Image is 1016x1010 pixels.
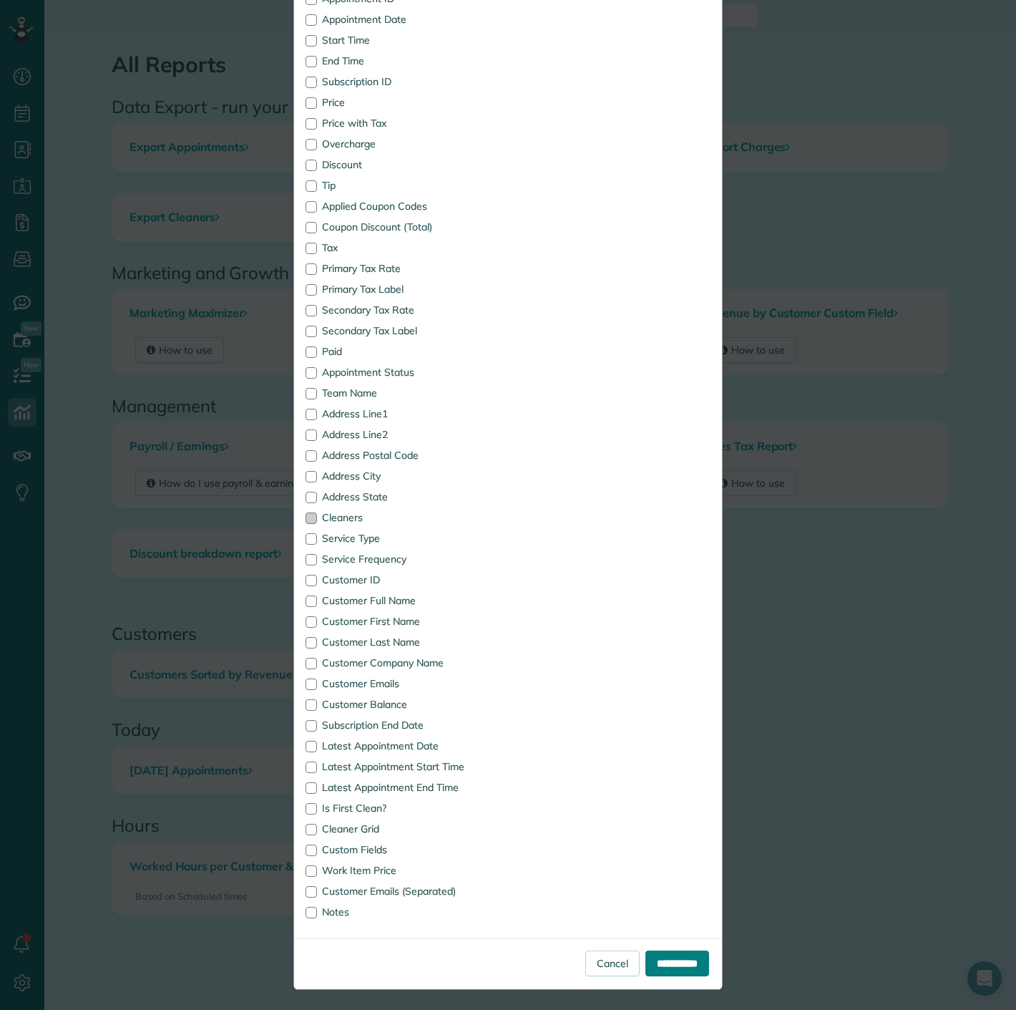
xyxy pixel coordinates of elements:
label: Applied Coupon Codes [306,201,497,211]
label: Secondary Tax Label [306,326,497,336]
label: Team Name [306,388,497,398]
label: Customer Balance [306,699,497,709]
label: Appointment Date [306,14,497,24]
label: Subscription End Date [306,720,497,730]
label: Price [306,97,497,107]
label: Price with Tax [306,118,497,128]
label: Cleaners [306,513,497,523]
label: Service Type [306,533,497,543]
label: Customer ID [306,575,497,585]
label: Latest Appointment Date [306,741,497,751]
label: Tax [306,243,497,253]
label: Start Time [306,35,497,45]
label: Latest Appointment End Time [306,782,497,792]
label: Address Line2 [306,429,497,440]
label: Customer Last Name [306,637,497,647]
label: Appointment Status [306,367,497,377]
label: Is First Clean? [306,803,497,813]
label: Primary Tax Label [306,284,497,294]
label: Customer Emails (Separated) [306,886,497,896]
label: Notes [306,907,497,917]
label: Subscription ID [306,77,497,87]
label: Discount [306,160,497,170]
label: End Time [306,56,497,66]
label: Service Frequency [306,554,497,564]
label: Primary Tax Rate [306,263,497,273]
a: Cancel [585,951,640,976]
label: Overcharge [306,139,497,149]
label: Cleaner Grid [306,824,497,834]
label: Paid [306,346,497,356]
label: Custom Fields [306,845,497,855]
label: Work Item Price [306,865,497,875]
label: Customer Company Name [306,658,497,668]
label: Secondary Tax Rate [306,305,497,315]
label: Customer Emails [306,679,497,689]
label: Address State [306,492,497,502]
label: Customer Full Name [306,596,497,606]
label: Address Postal Code [306,450,497,460]
label: Coupon Discount (Total) [306,222,497,232]
label: Address Line1 [306,409,497,419]
label: Latest Appointment Start Time [306,762,497,772]
label: Address City [306,471,497,481]
label: Customer First Name [306,616,497,626]
label: Tip [306,180,497,190]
